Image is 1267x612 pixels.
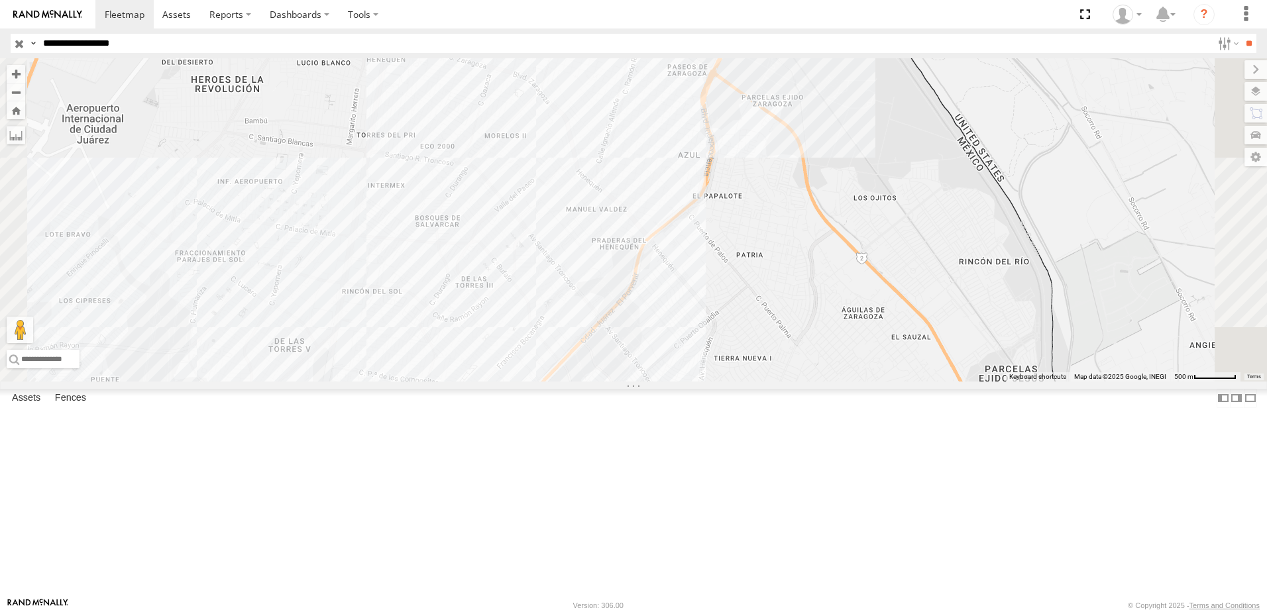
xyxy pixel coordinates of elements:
a: Visit our Website [7,599,68,612]
i: ? [1193,4,1215,25]
button: Zoom out [7,83,25,101]
span: 500 m [1174,373,1193,380]
label: Dock Summary Table to the Left [1217,389,1230,408]
button: Keyboard shortcuts [1009,372,1066,382]
a: Terms and Conditions [1189,601,1260,609]
label: Map Settings [1244,148,1267,166]
a: Terms [1247,374,1261,380]
button: Map Scale: 500 m per 61 pixels [1170,372,1240,382]
button: Zoom Home [7,101,25,119]
div: Version: 306.00 [573,601,624,609]
div: © Copyright 2025 - [1128,601,1260,609]
div: omar hernandez [1108,5,1146,25]
button: Zoom in [7,65,25,83]
span: Map data ©2025 Google, INEGI [1074,373,1166,380]
label: Fences [48,389,93,407]
label: Dock Summary Table to the Right [1230,389,1243,408]
label: Measure [7,126,25,144]
label: Search Query [28,34,38,53]
button: Drag Pegman onto the map to open Street View [7,317,33,343]
label: Assets [5,389,47,407]
label: Hide Summary Table [1244,389,1257,408]
label: Search Filter Options [1213,34,1241,53]
img: rand-logo.svg [13,10,82,19]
